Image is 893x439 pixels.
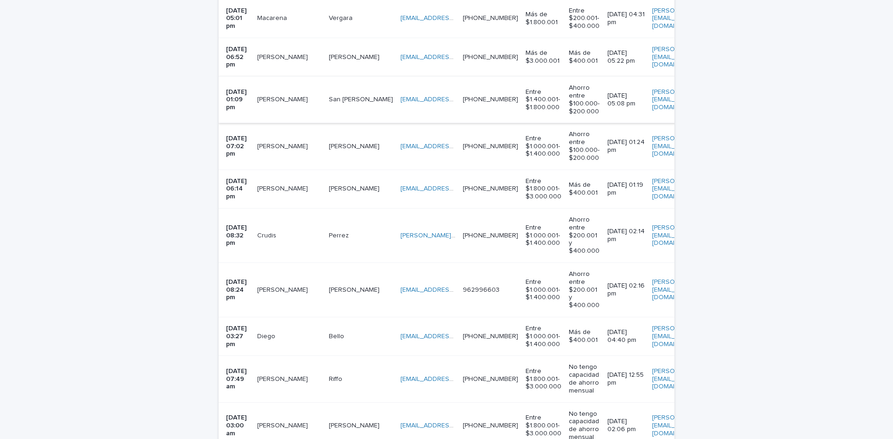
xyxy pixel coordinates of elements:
[329,183,381,193] p: [PERSON_NAME]
[400,96,506,103] a: [EMAIL_ADDRESS][DOMAIN_NAME]
[607,328,645,344] p: [DATE] 04:40 pm
[257,331,277,341] p: Diego
[652,224,707,247] a: [PERSON_NAME][EMAIL_ADDRESS][DOMAIN_NAME]
[226,135,250,158] p: [DATE] 07:02 pm
[652,177,707,201] a: [PERSON_NAME][EMAIL_ADDRESS][DOMAIN_NAME]
[526,49,561,65] p: Más de $3.000.001
[607,418,645,433] p: [DATE] 02:06 pm
[226,278,250,301] p: [DATE] 08:24 pm
[526,11,561,26] p: Más de $1.800.001
[607,92,645,108] p: [DATE] 05:08 pm
[400,422,506,429] a: [EMAIL_ADDRESS][DOMAIN_NAME]
[329,420,381,430] p: [PERSON_NAME]
[607,371,645,387] p: [DATE] 12:55 pm
[226,7,250,30] p: [DATE] 05:01 pm
[226,88,250,111] p: [DATE] 01:09 pm
[257,373,310,383] p: [PERSON_NAME]
[257,420,310,430] p: Marcela Andrea Opazo
[652,414,707,437] a: [PERSON_NAME][EMAIL_ADDRESS][DOMAIN_NAME]
[463,96,518,103] a: [PHONE_NUMBER]
[400,143,506,150] a: [EMAIL_ADDRESS][DOMAIN_NAME]
[257,94,310,104] p: [PERSON_NAME]
[652,325,707,348] a: [PERSON_NAME][EMAIL_ADDRESS][DOMAIN_NAME]
[463,376,518,382] a: [PHONE_NUMBER]
[257,13,289,22] p: Macarena
[329,52,381,61] p: [PERSON_NAME]
[226,177,250,201] p: [DATE] 06:14 pm
[226,224,250,247] p: [DATE] 08:32 pm
[329,94,395,104] p: San [PERSON_NAME]
[463,185,518,192] a: [PHONE_NUMBER]
[652,88,707,111] a: [PERSON_NAME][EMAIL_ADDRESS][DOMAIN_NAME]
[569,270,600,309] p: Ahorro entre $200.001 y $400.000
[526,278,561,301] p: Entre $1.000.001- $1.400.000
[257,230,278,240] p: Crudis
[463,422,518,429] a: [PHONE_NUMBER]
[226,325,250,348] p: [DATE] 03:27 pm
[526,414,561,437] p: Entre $1.800.001- $3.000.000
[400,54,506,60] a: [EMAIL_ADDRESS][DOMAIN_NAME]
[526,325,561,348] p: Entre $1.000.001- $1.400.000
[400,15,506,21] a: [EMAIL_ADDRESS][DOMAIN_NAME]
[607,181,645,197] p: [DATE] 01:19 pm
[526,88,561,111] p: Entre $1.400.001- $1.800.000
[652,7,707,30] a: [PERSON_NAME][EMAIL_ADDRESS][DOMAIN_NAME]
[463,143,518,150] a: [PHONE_NUMBER]
[226,367,250,391] p: [DATE] 07:49 am
[226,414,250,437] p: [DATE] 03:00 am
[257,52,310,61] p: Pedro Ignacio
[526,177,561,201] p: Entre $1.800.001- $3.000.000
[569,328,600,344] p: Más de $400.001
[569,7,600,30] p: Entre $200.001- $400.000
[329,284,381,294] p: [PERSON_NAME]
[400,333,506,340] a: [EMAIL_ADDRESS][DOMAIN_NAME]
[400,287,506,293] a: [EMAIL_ADDRESS][DOMAIN_NAME]
[400,185,506,192] a: [EMAIL_ADDRESS][DOMAIN_NAME]
[329,13,354,22] p: Vergara
[607,282,645,298] p: [DATE] 02:16 pm
[607,11,645,26] p: [DATE] 04:31 pm
[257,284,310,294] p: [PERSON_NAME]
[569,84,600,115] p: Ahorro entre $100.000- $200.000
[329,230,351,240] p: Perrez
[400,232,556,239] a: [PERSON_NAME][EMAIL_ADDRESS][DOMAIN_NAME]
[652,367,707,391] a: [PERSON_NAME][EMAIL_ADDRESS][DOMAIN_NAME]
[463,15,518,21] a: [PHONE_NUMBER]
[257,183,310,193] p: [PERSON_NAME]
[329,373,344,383] p: Riffo
[463,287,500,293] a: 962996603
[569,216,600,255] p: Ahorro entre $200.001 y $400.000
[400,376,506,382] a: [EMAIL_ADDRESS][DOMAIN_NAME]
[569,49,600,65] p: Más de $400.001
[652,46,707,69] a: [PERSON_NAME][EMAIL_ADDRESS][DOMAIN_NAME]
[226,46,250,69] p: [DATE] 06:52 pm
[526,135,561,158] p: Entre $1.000.001- $1.400.000
[329,331,346,341] p: Bello
[463,54,518,60] a: [PHONE_NUMBER]
[607,49,645,65] p: [DATE] 05:22 pm
[569,363,600,394] p: No tengo capacidad de ahorro mensual
[257,141,310,151] p: [PERSON_NAME]
[607,228,645,243] p: [DATE] 02:14 pm
[652,135,707,158] a: [PERSON_NAME][EMAIL_ADDRESS][DOMAIN_NAME]
[569,181,600,197] p: Más de $400.001
[526,367,561,391] p: Entre $1.800.001- $3.000.000
[607,138,645,154] p: [DATE] 01:24 pm
[463,333,518,340] a: [PHONE_NUMBER]
[652,278,707,301] a: [PERSON_NAME][EMAIL_ADDRESS][DOMAIN_NAME]
[569,131,600,162] p: Ahorro entre $100.000- $200.000
[329,141,381,151] p: Albasini Flores
[463,232,518,239] a: [PHONE_NUMBER]
[526,224,561,247] p: Entre $1.000.001- $1.400.000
